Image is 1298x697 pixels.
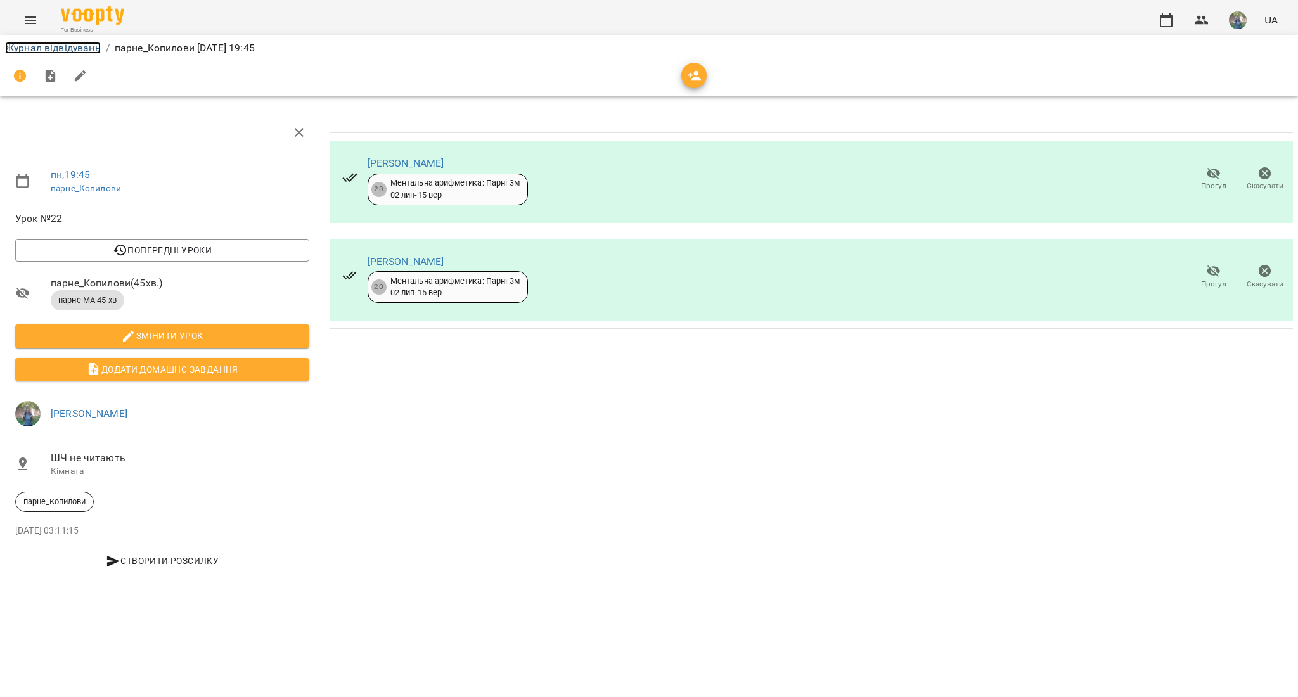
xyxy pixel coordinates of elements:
a: [PERSON_NAME] [368,157,444,169]
nav: breadcrumb [5,41,1293,56]
div: Ментальна арифметика: Парні 3м 02 лип - 15 вер [390,177,520,201]
button: Скасувати [1239,259,1290,295]
div: Ментальна арифметика: Парні 3м 02 лип - 15 вер [390,276,520,299]
img: de1e453bb906a7b44fa35c1e57b3518e.jpg [1229,11,1247,29]
span: Прогул [1201,181,1226,191]
span: Скасувати [1247,279,1283,290]
button: Прогул [1188,259,1239,295]
span: Скасувати [1247,181,1283,191]
button: Створити розсилку [15,549,309,572]
span: парне_Копилови [16,496,93,508]
span: Попередні уроки [25,243,299,258]
li: / [106,41,110,56]
img: Voopty Logo [61,6,124,25]
p: [DATE] 03:11:15 [15,525,309,537]
a: пн , 19:45 [51,169,90,181]
div: 20 [371,182,387,197]
a: парне_Копилови [51,183,121,193]
a: [PERSON_NAME] [51,407,127,419]
img: de1e453bb906a7b44fa35c1e57b3518e.jpg [15,401,41,426]
button: Попередні уроки [15,239,309,262]
span: Створити розсилку [20,553,304,568]
p: Кімната [51,465,309,478]
span: Урок №22 [15,211,309,226]
button: Додати домашнє завдання [15,358,309,381]
button: Скасувати [1239,162,1290,197]
a: [PERSON_NAME] [368,255,444,267]
p: парне_Копилови [DATE] 19:45 [115,41,255,56]
button: Прогул [1188,162,1239,197]
a: Журнал відвідувань [5,42,101,54]
div: 20 [371,279,387,295]
span: For Business [61,26,124,34]
div: парне_Копилови [15,492,94,512]
span: парне_Копилови ( 45 хв. ) [51,276,309,291]
span: UA [1264,13,1278,27]
span: ШЧ не читають [51,451,309,466]
span: Прогул [1201,279,1226,290]
button: UA [1259,8,1283,32]
span: Додати домашнє завдання [25,362,299,377]
button: Змінити урок [15,324,309,347]
span: Змінити урок [25,328,299,343]
span: парне МА 45 хв [51,295,124,306]
button: Menu [15,5,46,35]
